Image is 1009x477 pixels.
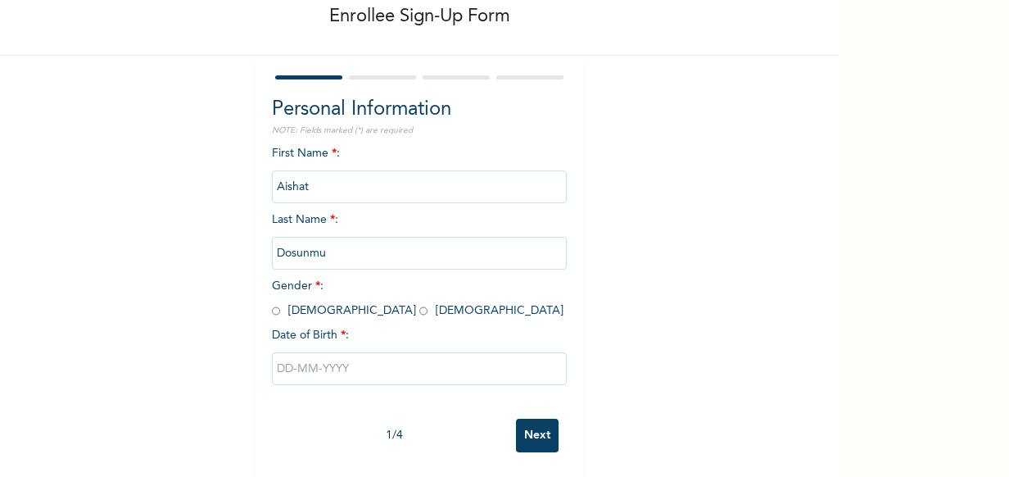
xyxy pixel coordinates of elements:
[516,419,559,452] input: Next
[272,214,567,259] span: Last Name :
[272,237,567,270] input: Enter your last name
[272,170,567,203] input: Enter your first name
[272,95,567,125] h2: Personal Information
[272,427,516,444] div: 1 / 4
[272,327,349,344] span: Date of Birth :
[329,3,510,30] p: Enrollee Sign-Up Form
[272,352,567,385] input: DD-MM-YYYY
[272,280,563,316] span: Gender : [DEMOGRAPHIC_DATA] [DEMOGRAPHIC_DATA]
[272,148,567,193] span: First Name :
[272,125,567,137] p: NOTE: Fields marked (*) are required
